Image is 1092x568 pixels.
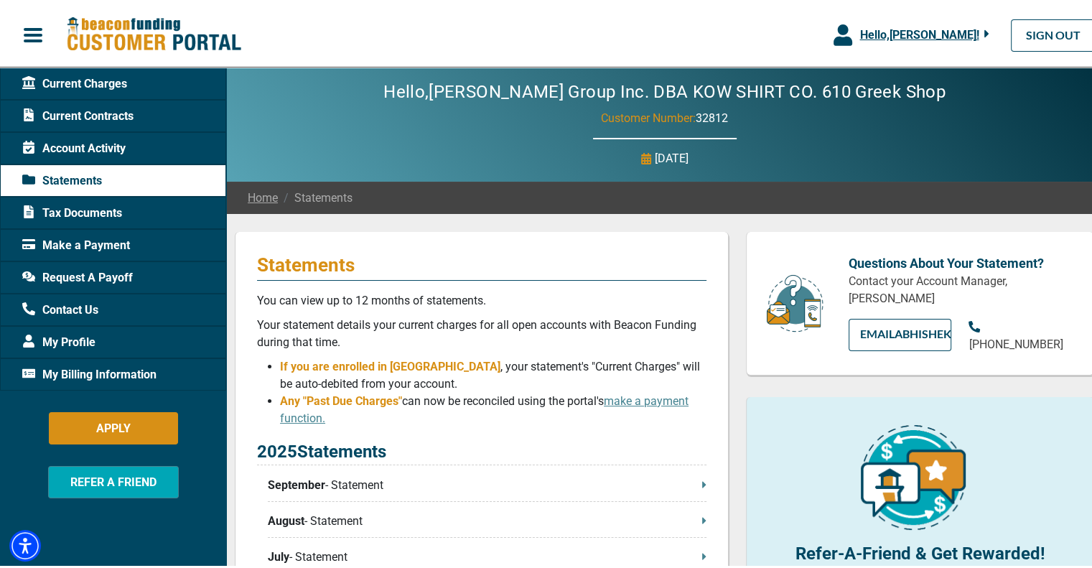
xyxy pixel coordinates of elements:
span: August [268,510,304,527]
h2: Hello, [PERSON_NAME] Group Inc. DBA KOW SHIRT CO. 610 Greek Shop [340,79,989,100]
span: Account Activity [22,137,126,154]
p: - Statement [268,546,706,563]
button: REFER A FRIEND [48,463,179,495]
span: Request A Payoff [22,266,133,284]
span: My Profile [22,331,95,348]
img: customer-service.png [762,271,827,330]
span: Current Charges [22,73,127,90]
p: Contact your Account Manager, [PERSON_NAME] [849,270,1072,304]
p: Your statement details your current charges for all open accounts with Beacon Funding during that... [257,314,706,348]
p: Refer-A-Friend & Get Rewarded! [768,538,1072,564]
span: Any "Past Due Charges" [280,391,402,405]
div: Accessibility Menu [9,527,41,559]
span: My Billing Information [22,363,157,381]
p: - Statement [268,474,706,491]
a: EMAILAbhishek [849,316,952,348]
p: - Statement [268,510,706,527]
span: Statements [22,169,102,187]
span: Statements [278,187,353,204]
p: Questions About Your Statement? [849,251,1072,270]
p: 2025 Statements [257,436,706,462]
button: APPLY [49,409,178,442]
p: Statements [257,251,706,274]
span: Tax Documents [22,202,122,219]
img: Beacon Funding Customer Portal Logo [66,14,241,50]
span: Hello, [PERSON_NAME] ! [859,25,979,39]
span: [PHONE_NUMBER] [969,335,1063,348]
a: Home [248,187,278,204]
span: If you are enrolled in [GEOGRAPHIC_DATA] [280,357,500,371]
span: 32812 [696,108,728,122]
span: Current Contracts [22,105,134,122]
p: [DATE] [655,147,689,164]
span: September [268,474,325,491]
a: [PHONE_NUMBER] [969,316,1072,350]
img: refer-a-friend-icon.png [861,422,966,527]
span: Contact Us [22,299,98,316]
span: Customer Number: [601,108,696,122]
span: July [268,546,289,563]
span: Make a Payment [22,234,130,251]
span: can now be reconciled using the portal's [280,391,689,422]
p: You can view up to 12 months of statements. [257,289,706,307]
